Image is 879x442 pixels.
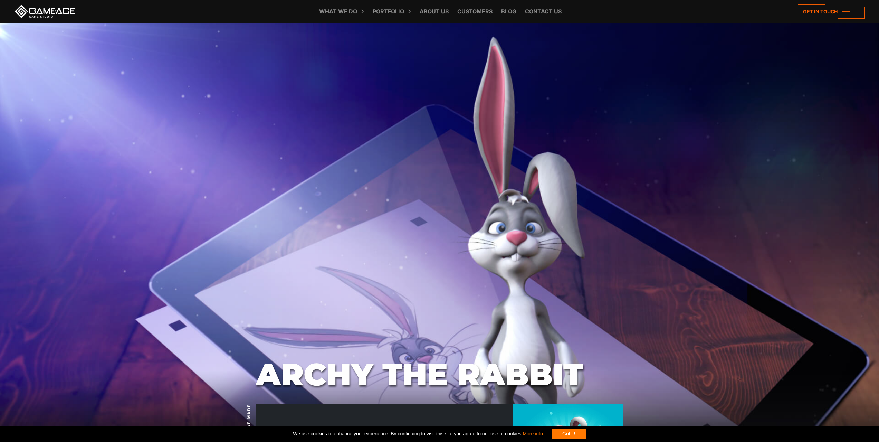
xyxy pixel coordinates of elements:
a: Get in touch [798,4,865,19]
div: Got it! [552,429,586,439]
a: More info [523,431,543,436]
span: We use cookies to enhance your experience. By continuing to visit this site you agree to our use ... [293,429,543,439]
h1: Archy The Rabbit [256,357,624,391]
